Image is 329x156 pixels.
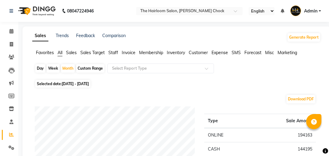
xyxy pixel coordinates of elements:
a: Feedback [76,33,95,38]
td: ONLINE [204,128,254,142]
span: Selected date: [35,80,90,88]
span: Forecast [244,50,261,55]
a: Sales [32,30,48,41]
td: 194163 [254,128,316,142]
button: Download PDF [286,95,315,103]
span: Marketing [278,50,297,55]
span: Sales [66,50,77,55]
img: Admin [290,5,301,16]
span: [DATE] - [DATE] [62,81,89,86]
span: Favorites [36,50,54,55]
a: Trends [56,33,69,38]
div: Week [47,64,60,73]
span: Staff [108,50,118,55]
span: Admin [304,8,317,14]
span: Misc [265,50,274,55]
th: Type [204,114,254,128]
th: Sale Amount [254,114,316,128]
iframe: chat widget [303,132,323,150]
span: SMS [232,50,241,55]
a: Comparison [102,33,126,38]
span: Customer [189,50,208,55]
img: logo [16,2,57,19]
span: Membership [139,50,163,55]
span: Expense [212,50,228,55]
div: Month [61,64,75,73]
span: Invoice [122,50,135,55]
span: Sales Target [80,50,105,55]
button: Generate Report [288,33,320,42]
div: Day [35,64,45,73]
b: 08047224946 [67,2,94,19]
span: All [58,50,62,55]
div: Custom Range [76,64,104,73]
span: Inventory [167,50,185,55]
